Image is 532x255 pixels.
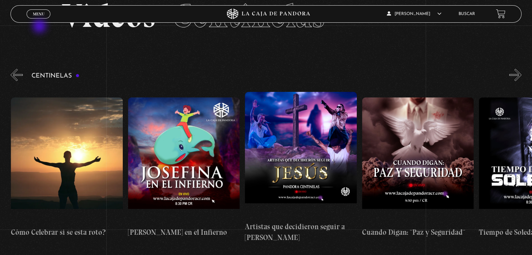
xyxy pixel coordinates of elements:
a: Buscar [459,12,475,16]
a: Cuando Digan: ¨Paz y Seguridad¨ [362,86,474,249]
h4: Cuando Digan: ¨Paz y Seguridad¨ [362,227,474,238]
a: [PERSON_NAME] en el Infierno [128,86,240,249]
span: [PERSON_NAME] [387,12,441,16]
a: Cómo Celebrar si se esta roto? [11,86,122,249]
h4: Artistas que decidieron seguir a [PERSON_NAME] [245,221,356,243]
span: Cerrar [30,17,47,22]
h4: Cómo Celebrar si se esta roto? [11,227,122,238]
span: Menu [33,12,44,16]
a: Artistas que decidieron seguir a [PERSON_NAME] [245,86,356,249]
button: Next [509,69,522,81]
button: Previous [10,69,23,81]
a: View your shopping cart [496,9,505,19]
h4: [PERSON_NAME] en el Infierno [128,227,240,238]
h3: Centinelas [31,73,79,79]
